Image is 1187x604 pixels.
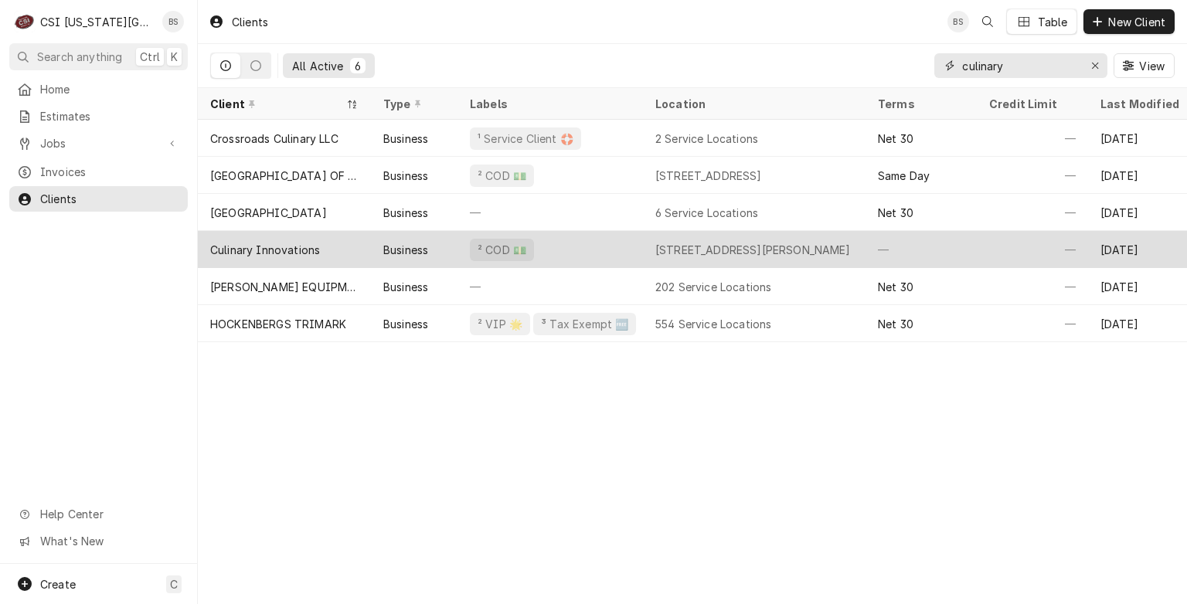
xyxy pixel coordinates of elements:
div: Brent Seaba's Avatar [947,11,969,32]
a: Invoices [9,159,188,185]
button: Search anythingCtrlK [9,43,188,70]
div: Same Day [878,168,930,184]
div: [STREET_ADDRESS] [655,168,762,184]
span: Jobs [40,135,157,151]
a: Go to Help Center [9,501,188,527]
div: 6 [353,58,362,74]
div: — [977,268,1088,305]
span: What's New [40,533,179,549]
span: Invoices [40,164,180,180]
input: Keyword search [962,53,1078,78]
div: Crossroads Culinary LLC [210,131,338,147]
div: — [457,194,643,231]
div: C [14,11,36,32]
button: New Client [1083,9,1175,34]
span: K [171,49,178,65]
div: [PERSON_NAME] EQUIPMENT [210,279,359,295]
div: Business [383,168,428,184]
span: Home [40,81,180,97]
span: New Client [1105,14,1168,30]
div: [GEOGRAPHIC_DATA] OF [US_STATE][GEOGRAPHIC_DATA] [210,168,359,184]
div: BS [162,11,184,32]
div: Terms [878,96,961,112]
div: HOCKENBERGS TRIMARK [210,316,346,332]
div: [GEOGRAPHIC_DATA] [210,205,327,221]
div: — [977,231,1088,268]
div: [STREET_ADDRESS][PERSON_NAME] [655,242,851,258]
a: Go to Jobs [9,131,188,156]
span: View [1136,58,1168,74]
div: CSI Kansas City's Avatar [14,11,36,32]
div: Labels [470,96,631,112]
div: — [977,194,1088,231]
span: Ctrl [140,49,160,65]
button: View [1114,53,1175,78]
div: — [866,231,977,268]
div: ³ Tax Exempt 🆓 [539,316,630,332]
div: Client [210,96,343,112]
div: — [977,120,1088,157]
div: — [977,305,1088,342]
span: Help Center [40,506,179,522]
div: 6 Service Locations [655,205,758,221]
span: Search anything [37,49,122,65]
div: Net 30 [878,205,913,221]
span: Estimates [40,108,180,124]
div: 2 Service Locations [655,131,758,147]
div: CSI [US_STATE][GEOGRAPHIC_DATA] [40,14,154,30]
div: Business [383,279,428,295]
button: Erase input [1083,53,1107,78]
div: ² COD 💵 [476,242,528,258]
div: Last Modified [1100,96,1184,112]
div: ² VIP 🌟 [476,316,524,332]
a: Clients [9,186,188,212]
div: — [977,157,1088,194]
a: Home [9,76,188,102]
span: Clients [40,191,180,207]
div: Credit Limit [989,96,1073,112]
div: Business [383,316,428,332]
div: Business [383,205,428,221]
div: ¹ Service Client 🛟 [476,131,575,147]
div: Brent Seaba's Avatar [162,11,184,32]
div: 202 Service Locations [655,279,771,295]
div: 554 Service Locations [655,316,771,332]
span: C [170,576,178,592]
div: All Active [292,58,344,74]
div: BS [947,11,969,32]
div: Location [655,96,853,112]
div: ² COD 💵 [476,168,528,184]
a: Estimates [9,103,188,129]
a: Go to What's New [9,528,188,554]
div: Culinary Innovations [210,242,320,258]
div: Business [383,242,428,258]
div: Business [383,131,428,147]
div: — [457,268,643,305]
div: Net 30 [878,131,913,147]
div: Net 30 [878,316,913,332]
div: Table [1038,14,1068,30]
span: Create [40,578,76,591]
button: Open search [975,9,1000,34]
div: Type [383,96,442,112]
div: Net 30 [878,279,913,295]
